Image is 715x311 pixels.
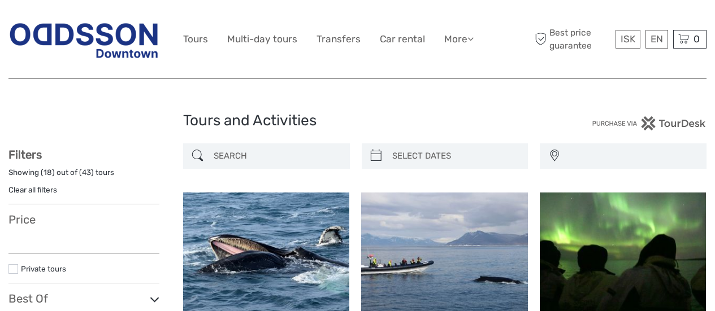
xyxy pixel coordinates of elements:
[209,146,344,166] input: SEARCH
[21,264,66,273] a: Private tours
[82,167,91,178] label: 43
[592,116,707,130] img: PurchaseViaTourDesk.png
[621,33,635,45] span: ISK
[8,292,159,305] h3: Best Of
[8,167,159,185] div: Showing ( ) out of ( ) tours
[183,31,208,47] a: Tours
[8,16,159,62] img: Reykjavik Residence
[388,146,523,166] input: SELECT DATES
[183,112,532,130] h1: Tours and Activities
[692,33,701,45] span: 0
[317,31,361,47] a: Transfers
[444,31,474,47] a: More
[227,31,297,47] a: Multi-day tours
[8,185,57,194] a: Clear all filters
[8,213,159,226] h3: Price
[8,148,42,161] strong: Filters
[380,31,425,47] a: Car rental
[44,167,52,178] label: 18
[532,27,613,51] span: Best price guarantee
[645,30,668,49] div: EN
